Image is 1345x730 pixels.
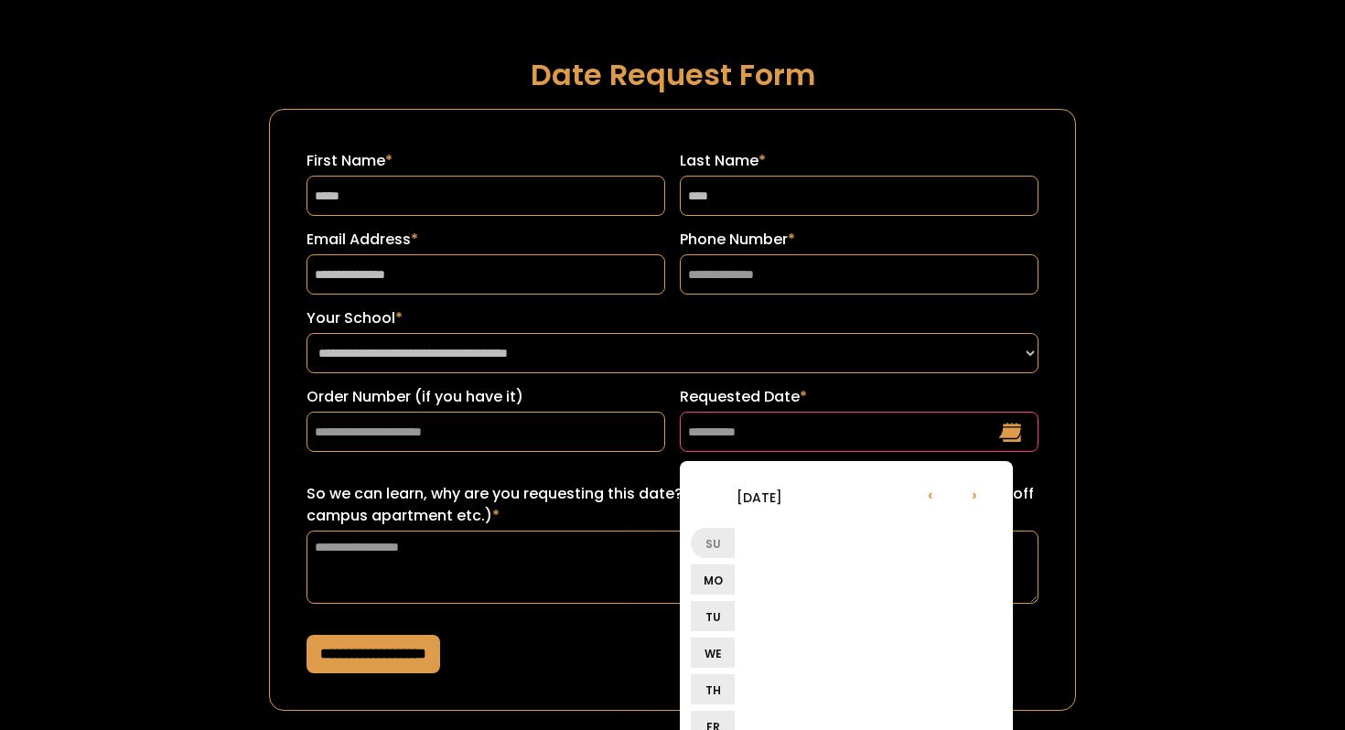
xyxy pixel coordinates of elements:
[691,564,735,595] li: Mo
[680,150,1038,172] label: Last Name
[691,528,735,558] li: Su
[691,638,735,668] li: We
[307,150,665,172] label: First Name
[691,475,828,519] li: [DATE]
[952,472,996,516] li: ›
[307,229,665,251] label: Email Address
[307,386,665,408] label: Order Number (if you have it)
[909,472,952,516] li: ‹
[691,601,735,631] li: Tu
[680,386,1038,408] label: Requested Date
[269,109,1076,711] form: Request a Date Form
[269,59,1076,91] h1: Date Request Form
[307,307,1038,329] label: Your School
[680,229,1038,251] label: Phone Number
[691,674,735,704] li: Th
[307,483,1038,527] label: So we can learn, why are you requesting this date? (ex: sorority recruitment, lease turn over for...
